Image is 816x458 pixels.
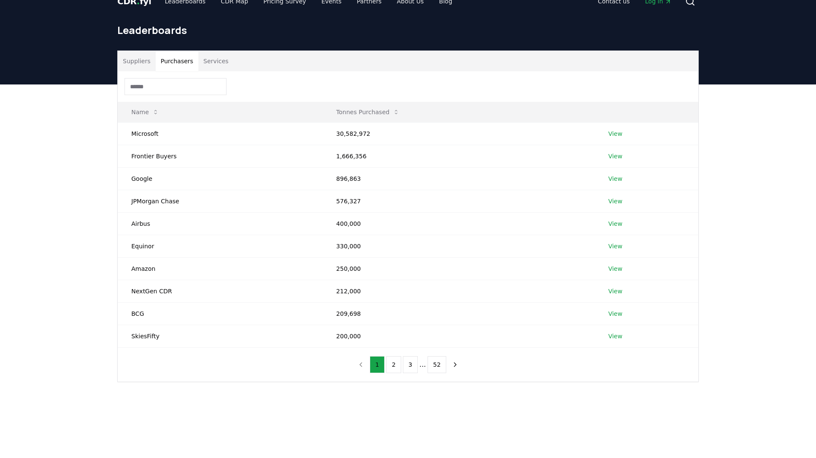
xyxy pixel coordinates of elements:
[608,287,622,295] a: View
[608,242,622,250] a: View
[403,356,418,373] button: 3
[118,122,323,145] td: Microsoft
[608,264,622,273] a: View
[323,167,595,190] td: 896,863
[118,145,323,167] td: Frontier Buyers
[448,356,462,373] button: next page
[118,167,323,190] td: Google
[323,235,595,257] td: 330,000
[370,356,385,373] button: 1
[118,212,323,235] td: Airbus
[608,152,622,160] a: View
[118,190,323,212] td: JPMorgan Chase
[323,145,595,167] td: 1,666,356
[156,51,198,71] button: Purchasers
[118,280,323,302] td: NextGen CDR
[323,302,595,325] td: 209,698
[323,122,595,145] td: 30,582,972
[323,190,595,212] td: 576,327
[608,332,622,340] a: View
[329,104,406,121] button: Tonnes Purchased
[323,212,595,235] td: 400,000
[419,360,426,370] li: ...
[323,325,595,347] td: 200,000
[323,257,595,280] td: 250,000
[118,235,323,257] td: Equinor
[118,325,323,347] td: SkiesFifty
[608,219,622,228] a: View
[117,23,699,37] h1: Leaderboards
[118,51,156,71] button: Suppliers
[198,51,234,71] button: Services
[608,309,622,318] a: View
[386,356,401,373] button: 2
[608,197,622,205] a: View
[118,302,323,325] td: BCG
[608,174,622,183] a: View
[323,280,595,302] td: 212,000
[118,257,323,280] td: Amazon
[608,129,622,138] a: View
[125,104,166,121] button: Name
[428,356,446,373] button: 52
